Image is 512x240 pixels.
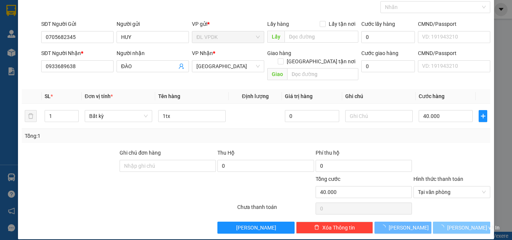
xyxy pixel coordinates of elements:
span: Thu Hộ [217,150,235,156]
span: Đơn vị tính [85,93,113,99]
input: VD: Bàn, Ghế [158,110,226,122]
span: Tại văn phòng [418,186,486,198]
span: [PERSON_NAME] [236,224,276,232]
input: Cước lấy hàng [361,31,415,43]
span: Cước hàng [419,93,445,99]
span: ĐL Quận 5 [196,61,260,72]
span: delete [314,225,319,231]
span: Bất kỳ [89,110,148,122]
span: SL [45,93,51,99]
label: Cước giao hàng [361,50,398,56]
span: VP Nhận [192,50,213,56]
span: Giá trị hàng [285,93,313,99]
input: Dọc đường [287,68,358,80]
span: [GEOGRAPHIC_DATA] tận nơi [284,57,358,66]
div: SĐT Người Gửi [41,20,114,28]
button: deleteXóa Thông tin [296,222,373,234]
input: Cước giao hàng [361,60,415,72]
input: Dọc đường [284,31,358,43]
div: CMND/Passport [418,20,490,28]
label: Hình thức thanh toán [413,176,463,182]
span: loading [439,225,447,230]
span: [PERSON_NAME] và In [447,224,500,232]
span: Định lượng [242,93,268,99]
label: Ghi chú đơn hàng [120,150,161,156]
span: Xóa Thông tin [322,224,355,232]
span: Lấy hàng [267,21,289,27]
input: Ghi Chú [345,110,413,122]
div: Người gửi [117,20,189,28]
span: plus [479,113,487,119]
button: [PERSON_NAME] [374,222,432,234]
th: Ghi chú [342,89,416,104]
div: Tổng: 1 [25,132,198,140]
button: delete [25,110,37,122]
div: Người nhận [117,49,189,57]
button: [PERSON_NAME] [217,222,294,234]
span: [PERSON_NAME] [389,224,429,232]
button: [PERSON_NAME] và In [433,222,490,234]
span: Giao hàng [267,50,291,56]
div: VP gửi [192,20,264,28]
input: 0 [285,110,339,122]
span: Tên hàng [158,93,180,99]
div: CMND/Passport [418,49,490,57]
span: user-add [178,63,184,69]
span: ĐL VPDK [196,31,260,43]
input: Ghi chú đơn hàng [120,160,216,172]
label: Cước lấy hàng [361,21,395,27]
div: Chưa thanh toán [237,203,315,216]
button: plus [479,110,487,122]
div: SĐT Người Nhận [41,49,114,57]
div: Phí thu hộ [316,149,412,160]
span: Lấy tận nơi [326,20,358,28]
span: Giao [267,68,287,80]
span: loading [380,225,389,230]
span: Lấy [267,31,284,43]
span: Tổng cước [316,176,340,182]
